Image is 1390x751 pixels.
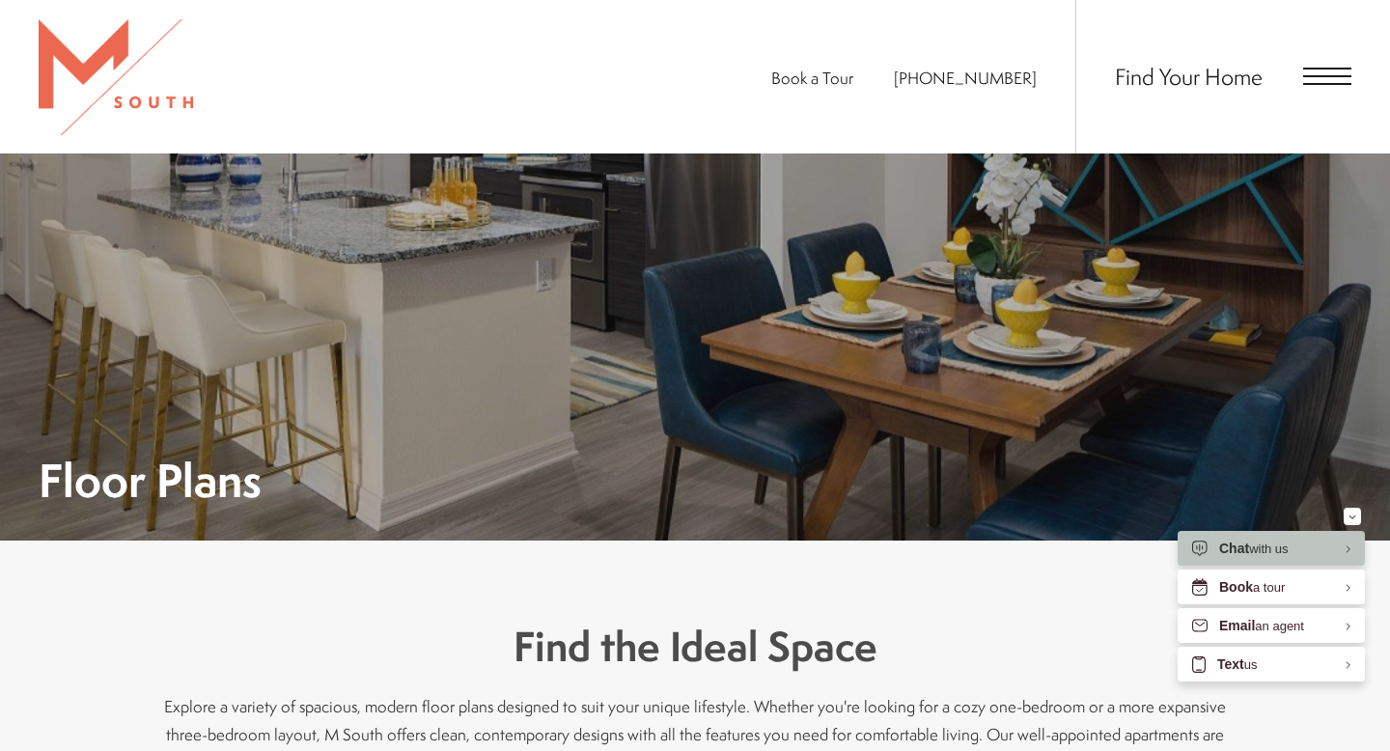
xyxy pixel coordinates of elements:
a: Find Your Home [1115,61,1263,92]
img: MSouth [39,19,193,135]
button: Open Menu [1303,68,1351,85]
a: Call Us at 813-570-8014 [894,67,1037,89]
h1: Floor Plans [39,459,262,502]
a: Book a Tour [771,67,853,89]
h3: Find the Ideal Space [164,618,1226,676]
span: [PHONE_NUMBER] [894,67,1037,89]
